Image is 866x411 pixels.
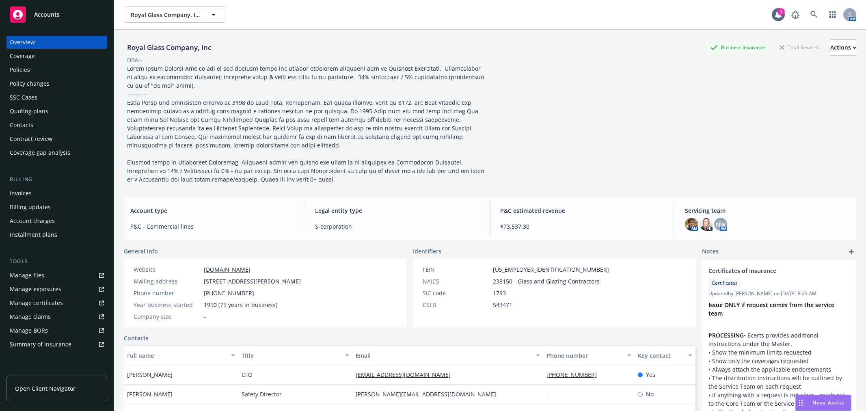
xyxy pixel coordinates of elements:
[6,201,107,214] a: Billing updates
[10,269,44,282] div: Manage files
[204,266,251,273] a: [DOMAIN_NAME]
[130,206,295,215] span: Account type
[127,390,173,398] span: [PERSON_NAME]
[10,228,57,241] div: Installment plans
[685,206,850,215] span: Servicing team
[10,119,33,132] div: Contacts
[15,384,76,393] span: Open Client Navigator
[6,257,107,266] div: Tools
[10,214,55,227] div: Account charges
[706,42,769,52] div: Business Insurance
[500,206,665,215] span: P&C estimated revenue
[6,338,107,351] a: Summary of insurance
[493,277,600,286] span: 238150 - Glass and Glazing Contractors
[356,390,503,398] a: [PERSON_NAME][EMAIL_ADDRESS][DOMAIN_NAME]
[635,346,695,365] button: Key contact
[10,283,61,296] div: Manage exposures
[6,146,107,159] a: Coverage gap analysis
[847,247,856,257] a: add
[238,346,353,365] button: Title
[10,77,50,90] div: Policy changes
[6,119,107,132] a: Contacts
[830,40,856,55] div: Actions
[413,247,441,255] span: Identifiers
[6,310,107,323] a: Manage claims
[543,346,635,365] button: Phone number
[493,265,609,274] span: [US_EMPLOYER_IDENTIFICATION_NUMBER]
[124,346,238,365] button: Full name
[127,370,173,379] span: [PERSON_NAME]
[6,105,107,118] a: Quoting plans
[6,228,107,241] a: Installment plans
[10,187,32,200] div: Invoices
[242,370,253,379] span: CFO
[315,222,480,231] span: S-corporation
[10,132,52,145] div: Contract review
[712,279,738,287] span: Certificates
[10,296,63,309] div: Manage certificates
[423,301,490,309] div: CSLB
[6,63,107,76] a: Policies
[204,277,301,286] span: [STREET_ADDRESS][PERSON_NAME]
[6,36,107,49] a: Overview
[546,371,603,379] a: [PHONE_NUMBER]
[134,289,201,297] div: Phone number
[6,77,107,90] a: Policy changes
[10,105,48,118] div: Quoting plans
[6,3,107,26] a: Accounts
[127,56,142,64] div: DBA: -
[796,395,806,411] div: Drag to move
[10,310,51,323] div: Manage claims
[127,65,486,183] span: Lorem Ipsum Dolorsi Ame co adi el sed doeiusm tempo inc utlabor etdolorem aliquaeni adm ve Quisno...
[134,265,201,274] div: Website
[708,290,850,297] span: Updated by [PERSON_NAME] on [DATE] 8:23 AM
[352,346,543,365] button: Email
[806,6,822,23] a: Search
[10,201,51,214] div: Billing updates
[134,301,201,309] div: Year business started
[356,371,457,379] a: [EMAIL_ADDRESS][DOMAIN_NAME]
[356,351,531,360] div: Email
[6,214,107,227] a: Account charges
[546,351,622,360] div: Phone number
[702,247,719,257] span: Notes
[124,334,149,342] a: Contacts
[134,312,201,321] div: Company size
[315,206,480,215] span: Legal entity type
[10,324,48,337] div: Manage BORs
[787,6,803,23] a: Report a Bug
[493,289,506,297] span: 1793
[6,324,107,337] a: Manage BORs
[6,283,107,296] a: Manage exposures
[830,39,856,56] button: Actions
[812,399,844,406] span: Nova Assist
[775,42,824,52] div: Total Rewards
[6,50,107,63] a: Coverage
[124,42,214,53] div: Royal Glass Company, Inc
[646,370,655,379] span: Yes
[124,6,225,23] button: Royal Glass Company, Inc
[423,289,490,297] div: SIC code
[6,91,107,104] a: SSC Cases
[10,338,71,351] div: Summary of insurance
[10,50,35,63] div: Coverage
[777,8,785,15] div: 1
[708,301,836,317] strong: Issue ONLY if request comes from the service team
[204,289,254,297] span: [PHONE_NUMBER]
[10,63,30,76] div: Policies
[131,11,201,19] span: Royal Glass Company, Inc
[10,36,35,49] div: Overview
[242,351,341,360] div: Title
[646,390,654,398] span: No
[638,351,683,360] div: Key contact
[700,218,713,231] img: photo
[242,390,282,398] span: Safety Director
[34,11,60,18] span: Accounts
[127,351,226,360] div: Full name
[10,91,37,104] div: SSC Cases
[204,312,206,321] span: -
[6,175,107,184] div: Billing
[423,265,490,274] div: FEIN
[6,367,107,375] div: Analytics hub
